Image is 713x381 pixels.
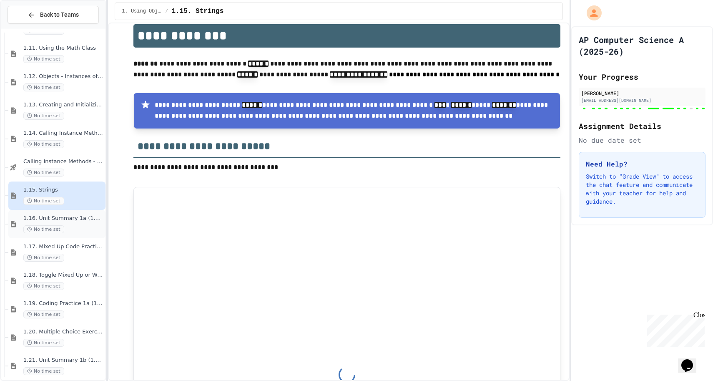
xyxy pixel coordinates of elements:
span: No time set [23,83,64,91]
h2: Your Progress [579,71,705,83]
span: No time set [23,339,64,347]
iframe: chat widget [678,348,705,373]
span: No time set [23,169,64,177]
span: 1.21. Unit Summary 1b (1.7-1.15) [23,357,104,364]
h2: Assignment Details [579,120,705,132]
span: 1.11. Using the Math Class [23,45,104,52]
span: 1.16. Unit Summary 1a (1.1-1.6) [23,215,104,222]
span: 1.19. Coding Practice 1a (1.1-1.6) [23,300,104,307]
p: Switch to "Grade View" to access the chat feature and communicate with your teacher for help and ... [586,172,698,206]
div: My Account [578,3,604,23]
iframe: chat widget [644,311,705,347]
div: No due date set [579,135,705,145]
span: Calling Instance Methods - Topic 1.14 [23,158,104,165]
span: No time set [23,367,64,375]
span: 1.17. Mixed Up Code Practice 1.1-1.6 [23,243,104,250]
button: Back to Teams [8,6,99,24]
span: No time set [23,197,64,205]
span: 1.12. Objects - Instances of Classes [23,73,104,80]
span: No time set [23,225,64,233]
div: [EMAIL_ADDRESS][DOMAIN_NAME] [581,97,703,103]
span: 1.15. Strings [23,187,104,194]
span: 1.18. Toggle Mixed Up or Write Code Practice 1.1-1.6 [23,272,104,279]
span: No time set [23,140,64,148]
span: No time set [23,310,64,318]
span: No time set [23,254,64,262]
span: 1.20. Multiple Choice Exercises for Unit 1a (1.1-1.6) [23,328,104,336]
span: No time set [23,112,64,120]
span: 1.14. Calling Instance Methods [23,130,104,137]
span: 1.13. Creating and Initializing Objects: Constructors [23,101,104,108]
div: [PERSON_NAME] [581,89,703,97]
span: No time set [23,282,64,290]
h3: Need Help? [586,159,698,169]
div: Chat with us now!Close [3,3,58,53]
span: No time set [23,55,64,63]
span: Back to Teams [40,10,79,19]
h1: AP Computer Science A (2025-26) [579,34,705,57]
span: 1. Using Objects and Methods [122,8,162,15]
span: 1.15. Strings [172,6,224,16]
span: / [165,8,168,15]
